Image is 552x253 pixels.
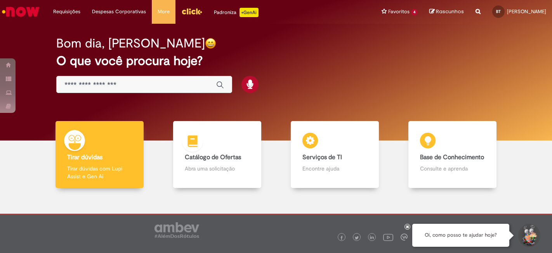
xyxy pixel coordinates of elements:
h2: O que você procura hoje? [56,54,496,68]
p: Encontre ajuda [302,165,368,172]
div: Oi, como posso te ajudar hoje? [412,224,509,247]
a: Catálogo de Ofertas Abra uma solicitação [158,121,276,188]
a: Tirar dúvidas Tirar dúvidas com Lupi Assist e Gen Ai [41,121,158,188]
a: Serviços de TI Encontre ajuda [276,121,394,188]
img: logo_footer_workplace.png [401,234,408,241]
b: Tirar dúvidas [67,153,102,161]
img: happy-face.png [205,38,216,49]
button: Iniciar Conversa de Suporte [517,224,540,247]
span: More [158,8,170,16]
img: logo_footer_facebook.png [340,236,344,240]
img: logo_footer_youtube.png [383,232,393,242]
span: [PERSON_NAME] [507,8,546,15]
img: logo_footer_linkedin.png [370,235,374,240]
p: Tirar dúvidas com Lupi Assist e Gen Ai [67,165,132,180]
span: 4 [411,9,418,16]
p: Abra uma solicitação [185,165,250,172]
span: BT [496,9,501,14]
b: Serviços de TI [302,153,342,161]
a: Rascunhos [429,8,464,16]
span: Favoritos [388,8,410,16]
p: +GenAi [240,8,259,17]
b: Catálogo de Ofertas [185,153,241,161]
img: logo_footer_twitter.png [355,236,359,240]
p: Consulte e aprenda [420,165,485,172]
span: Rascunhos [436,8,464,15]
img: click_logo_yellow_360x200.png [181,5,202,17]
span: Despesas Corporativas [92,8,146,16]
b: Base de Conhecimento [420,153,484,161]
div: Padroniza [214,8,259,17]
h2: Bom dia, [PERSON_NAME] [56,37,205,50]
img: ServiceNow [1,4,41,19]
a: Base de Conhecimento Consulte e aprenda [394,121,511,188]
span: Requisições [53,8,80,16]
img: logo_footer_ambev_rotulo_gray.png [154,222,199,238]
